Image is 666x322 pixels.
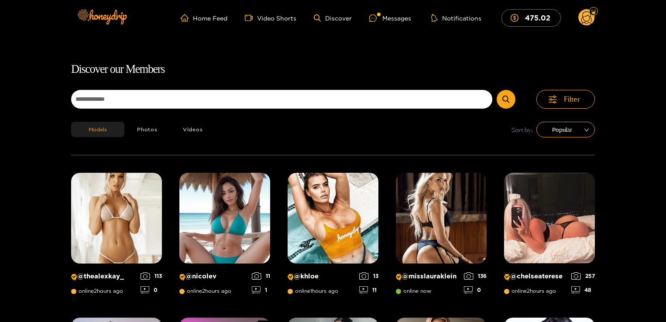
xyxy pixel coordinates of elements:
span: online 2 hours ago [71,288,123,294]
a: Creator Profile Image: chelseaterese@chelseatereseonline2hours ago25748 [504,173,595,300]
button: Videos [170,122,216,137]
div: 113 [141,272,162,280]
span: home [181,14,193,22]
div: 13 [359,272,378,280]
img: Creator Profile Image: khloe [288,173,378,264]
h1: Discover our Members [71,60,595,79]
a: Creator Profile Image: thealexkay_@thealexkay_online2hours ago1130 [71,173,162,300]
button: 475.02 [501,9,561,26]
div: 0 [464,286,487,294]
p: @ misslauraklein [396,272,460,281]
div: 257 [571,272,595,280]
mark: 475.02 [524,13,552,22]
p: @ chelseaterese [504,272,567,281]
div: 11 [359,286,378,294]
span: online 2 hours ago [179,288,231,294]
a: Creator Profile Image: nicolev@nicolevonline2hours ago111 [179,173,270,300]
span: dollar [511,14,523,22]
span: Sort by: [512,125,533,135]
button: Photos [124,122,170,137]
a: Video Shorts [245,14,296,22]
span: Popular [543,123,588,136]
a: Discover [314,14,352,22]
div: 1 [252,286,270,294]
button: Filter [536,90,595,109]
div: 48 [571,286,595,294]
img: Fan Level [591,9,596,14]
img: Creator Profile Image: misslauraklein [396,173,487,264]
img: Creator Profile Image: thealexkay_ [71,173,162,264]
div: 136 [464,272,487,280]
button: Submit Search [497,90,515,109]
a: Creator Profile Image: misslauraklein@misslaurakleinonline now1360 [396,173,487,300]
p: @ khloe [288,272,355,281]
p: @ nicolev [179,272,247,281]
span: online 1 hours ago [288,288,338,294]
span: online 2 hours ago [504,288,556,294]
button: Notifications [429,14,484,22]
p: @ thealexkay_ [71,272,136,281]
img: Creator Profile Image: nicolev [179,173,270,264]
div: 11 [252,272,270,280]
button: Models [71,122,124,137]
a: Creator Profile Image: khloe@khloeonline1hours ago1311 [288,173,378,300]
span: video-camera [245,14,257,22]
div: sort [536,122,595,137]
span: Filter [564,94,580,104]
div: Messages [369,13,411,23]
a: Home Feed [181,14,227,22]
span: online now [396,288,431,294]
div: 0 [141,286,162,294]
img: Creator Profile Image: chelseaterese [504,173,595,264]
